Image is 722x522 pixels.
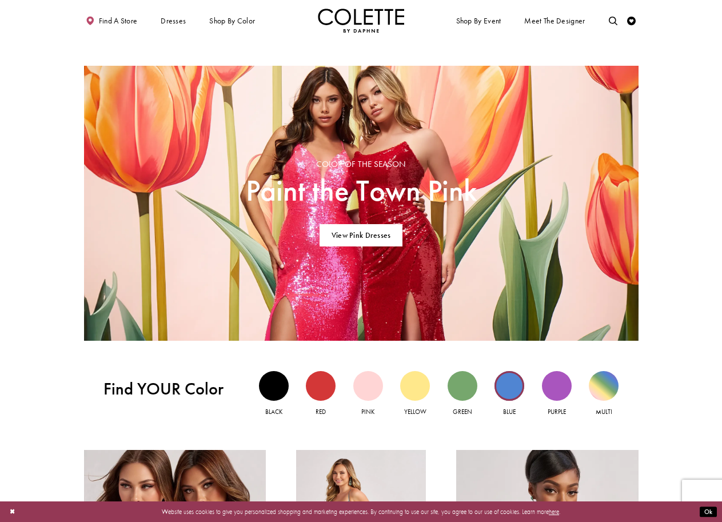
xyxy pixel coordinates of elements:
a: Visit Home Page [318,9,405,33]
span: Meet the designer [524,17,585,25]
div: Red view [306,371,336,401]
span: Shop by color [209,17,255,25]
p: Website uses cookies to give you personalized shopping and marketing experiences. By continuing t... [62,506,660,517]
a: Check Wishlist [625,9,639,33]
span: Color of the Season [246,160,477,170]
span: Find a store [99,17,138,25]
span: Black [265,408,282,416]
a: Purple view Purple [542,371,572,417]
span: Yellow [404,408,426,416]
img: Colette by Daphne [318,9,405,33]
span: Green [453,408,472,416]
span: Multi [596,408,612,416]
span: Shop By Event [456,17,501,25]
span: Find YOUR Color [103,379,240,399]
a: Meet the designer [522,9,588,33]
div: Purple view [542,371,572,401]
a: Red view Red [306,371,336,417]
span: Shop by color [208,9,257,33]
span: Purple [548,408,566,416]
button: Close Dialog [5,504,19,520]
a: Pink view Pink [353,371,383,417]
a: colette by daphne models wearing spring 2025 dresses Related Link [84,66,639,341]
span: Dresses [161,17,186,25]
a: Blue view Blue [494,371,524,417]
button: Submit Dialog [700,507,717,517]
a: Yellow view Yellow [400,371,430,417]
div: Blue view [494,371,524,401]
a: here [549,508,559,516]
div: Green view [448,371,477,401]
div: Black view [259,371,289,401]
div: Multi view [589,371,619,401]
span: Red [316,408,326,416]
div: Yellow view [400,371,430,401]
span: Paint the Town Pink [246,174,477,207]
a: Green view Green [448,371,477,417]
a: Black view Black [259,371,289,417]
span: Dresses [158,9,188,33]
a: Toggle search [607,9,620,33]
span: Pink [361,408,374,416]
a: Multi view Multi [589,371,619,417]
span: Shop By Event [454,9,503,33]
span: Blue [503,408,516,416]
a: View Pink Dresses [320,224,402,246]
a: Find a store [84,9,139,33]
div: Pink view [353,371,383,401]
